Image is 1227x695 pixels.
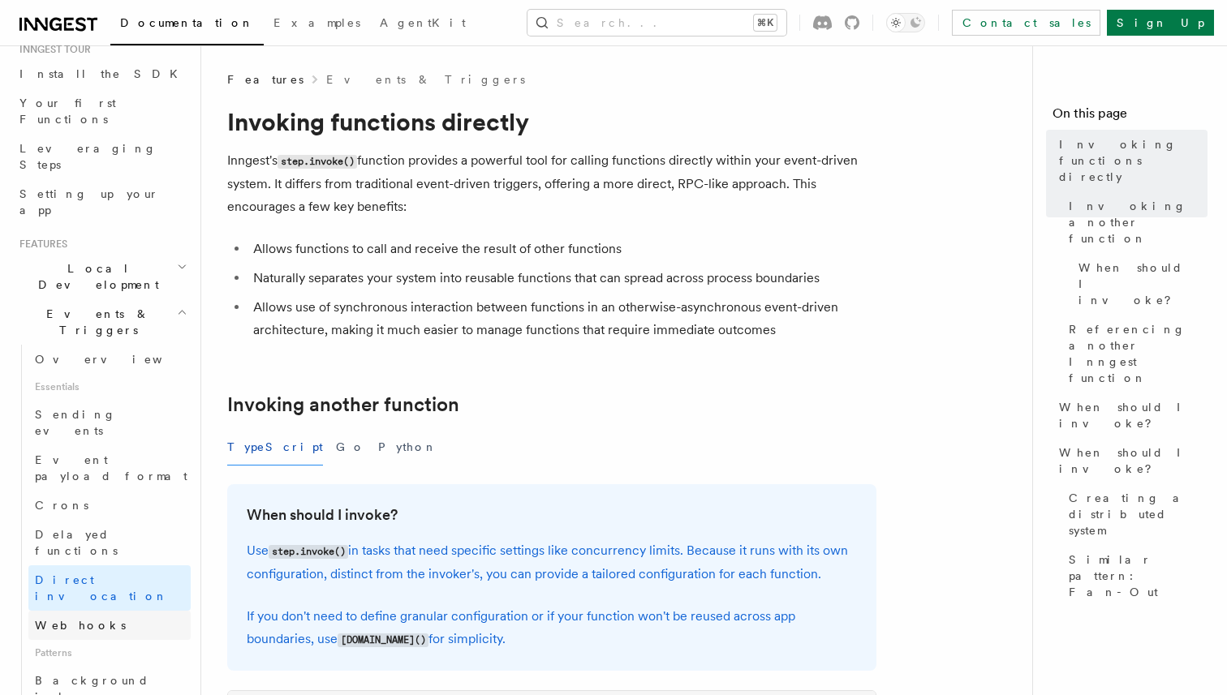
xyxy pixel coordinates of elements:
[35,408,116,437] span: Sending events
[380,16,466,29] span: AgentKit
[28,520,191,565] a: Delayed functions
[13,306,177,338] span: Events & Triggers
[1107,10,1214,36] a: Sign Up
[1059,399,1208,431] span: When should I invoke?
[248,296,876,341] li: Allows use of synchronous interaction between functions in an otherwise-asynchronous event-driven...
[269,545,348,559] code: step.invoke()
[1072,253,1208,315] a: When should I invoke?
[13,238,67,251] span: Features
[326,71,525,88] a: Events & Triggers
[28,445,191,491] a: Event payload format
[1059,136,1208,185] span: Invoking functions directly
[338,633,428,647] code: [DOMAIN_NAME]()
[754,15,777,31] kbd: ⌘K
[35,573,168,603] span: Direct invocation
[28,491,191,520] a: Crons
[227,71,304,88] span: Features
[19,187,159,217] span: Setting up your app
[1062,483,1208,545] a: Creating a distributed system
[120,16,254,29] span: Documentation
[1069,551,1208,600] span: Similar pattern: Fan-Out
[1053,393,1208,438] a: When should I invoke?
[28,374,191,400] span: Essentials
[28,345,191,374] a: Overview
[264,5,370,44] a: Examples
[1053,130,1208,191] a: Invoking functions directly
[227,393,459,416] a: Invoking another function
[35,528,118,557] span: Delayed functions
[273,16,360,29] span: Examples
[370,5,476,44] a: AgentKit
[227,107,876,136] h1: Invoking functions directly
[247,504,398,526] a: When should I invoke?
[336,429,365,465] button: Go
[1069,321,1208,386] span: Referencing another Inngest function
[886,13,925,32] button: Toggle dark mode
[35,619,126,632] span: Webhooks
[227,149,876,218] p: Inngest's function provides a powerful tool for calling functions directly within your event-driv...
[1062,545,1208,607] a: Similar pattern: Fan-Out
[248,238,876,260] li: Allows functions to call and receive the result of other functions
[1053,104,1208,130] h4: On this page
[13,59,191,88] a: Install the SDK
[278,155,357,169] code: step.invoke()
[110,5,264,45] a: Documentation
[19,67,187,80] span: Install the SDK
[952,10,1100,36] a: Contact sales
[35,499,88,512] span: Crons
[1078,260,1208,308] span: When should I invoke?
[247,605,857,651] p: If you don't need to define granular configuration or if your function won't be reused across app...
[35,353,202,366] span: Overview
[28,611,191,640] a: Webhooks
[13,134,191,179] a: Leveraging Steps
[13,254,191,299] button: Local Development
[1062,315,1208,393] a: Referencing another Inngest function
[1053,438,1208,483] a: When should I invoke?
[13,260,177,293] span: Local Development
[1069,490,1208,538] span: Creating a distributed system
[248,267,876,290] li: Naturally separates your system into reusable functions that can spread across process boundaries
[28,640,191,666] span: Patterns
[13,43,91,56] span: Inngest tour
[527,10,786,36] button: Search...⌘K
[19,142,157,171] span: Leveraging Steps
[1062,191,1208,253] a: Invoking another function
[227,429,323,465] button: TypeScript
[1059,444,1208,477] span: When should I invoke?
[28,565,191,611] a: Direct invocation
[19,97,116,126] span: Your first Functions
[28,400,191,445] a: Sending events
[35,453,187,483] span: Event payload format
[13,299,191,345] button: Events & Triggers
[1069,198,1208,247] span: Invoking another function
[247,539,857,586] p: Use in tasks that need specific settings like concurrency limits. Because it runs with its own co...
[13,179,191,225] a: Setting up your app
[13,88,191,134] a: Your first Functions
[378,429,437,465] button: Python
